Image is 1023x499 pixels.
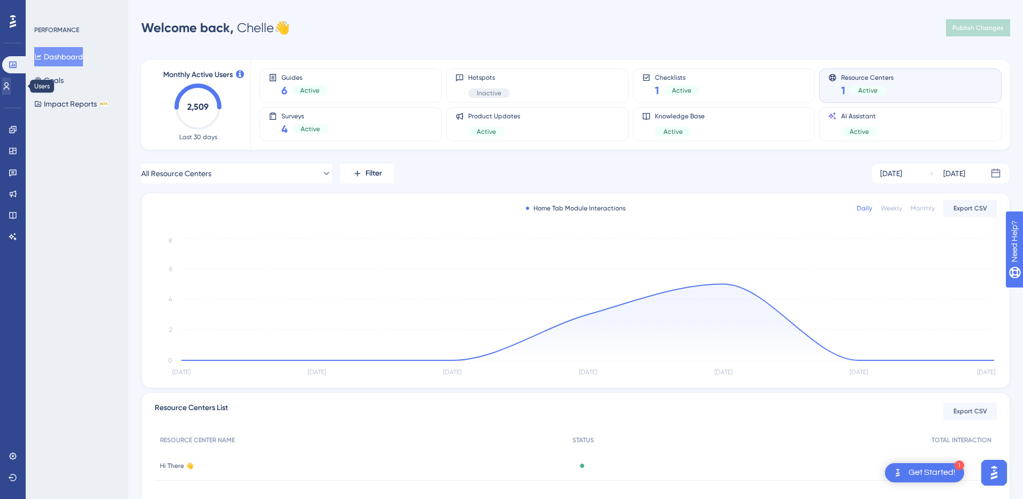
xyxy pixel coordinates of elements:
[881,204,902,213] div: Weekly
[850,368,868,376] tspan: [DATE]
[300,86,319,95] span: Active
[172,368,190,376] tspan: [DATE]
[911,204,935,213] div: Monthly
[25,3,67,16] span: Need Help?
[858,86,877,95] span: Active
[443,368,461,376] tspan: [DATE]
[977,368,995,376] tspan: [DATE]
[468,112,520,120] span: Product Updates
[477,127,496,136] span: Active
[169,326,172,334] tspan: 2
[308,368,326,376] tspan: [DATE]
[885,463,964,482] div: Open Get Started! checklist, remaining modules: 1
[187,102,209,112] text: 2,509
[891,466,904,479] img: launcher-image-alternative-text
[340,163,394,184] button: Filter
[655,112,705,120] span: Knowledge Base
[141,20,234,35] span: Welcome back,
[841,73,894,81] span: Resource Centers
[468,73,510,82] span: Hotspots
[141,163,332,184] button: All Resource Centers
[169,296,172,303] tspan: 4
[163,69,233,81] span: Monthly Active Users
[572,436,594,444] span: STATUS
[714,368,732,376] tspan: [DATE]
[34,71,64,90] button: Goals
[663,127,683,136] span: Active
[857,204,872,213] div: Daily
[943,167,965,180] div: [DATE]
[365,167,382,180] span: Filter
[160,436,235,444] span: RESOURCE CENTER NAME
[932,462,935,470] span: 8
[34,26,79,34] div: PERFORMANCE
[301,125,320,133] span: Active
[655,73,700,81] span: Checklists
[909,467,956,479] div: Get Started!
[477,89,501,97] span: Inactive
[179,133,217,141] span: Last 30 days
[953,407,987,415] span: Export CSV
[841,112,877,120] span: AI Assistant
[946,19,1010,36] button: Publish Changes
[978,457,1010,489] iframe: UserGuiding AI Assistant Launcher
[953,204,987,213] span: Export CSV
[168,357,172,364] tspan: 0
[281,83,287,98] span: 6
[841,83,845,98] span: 1
[169,237,172,244] tspan: 8
[943,200,997,217] button: Export CSV
[850,127,869,136] span: Active
[672,86,691,95] span: Active
[943,403,997,420] button: Export CSV
[952,24,1004,32] span: Publish Changes
[281,122,288,137] span: 4
[34,47,83,66] button: Dashboard
[141,167,211,180] span: All Resource Centers
[281,73,328,81] span: Guides
[880,167,902,180] div: [DATE]
[34,94,109,114] button: Impact ReportsBETA
[526,204,625,213] div: Home Tab Module Interactions
[99,101,109,107] div: BETA
[169,265,172,273] tspan: 6
[281,112,329,119] span: Surveys
[655,83,659,98] span: 1
[160,462,194,470] span: Hi There 👋
[141,19,290,36] div: Chelle 👋
[932,436,991,444] span: TOTAL INTERACTION
[955,460,964,470] div: 1
[579,368,597,376] tspan: [DATE]
[155,402,228,421] span: Resource Centers List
